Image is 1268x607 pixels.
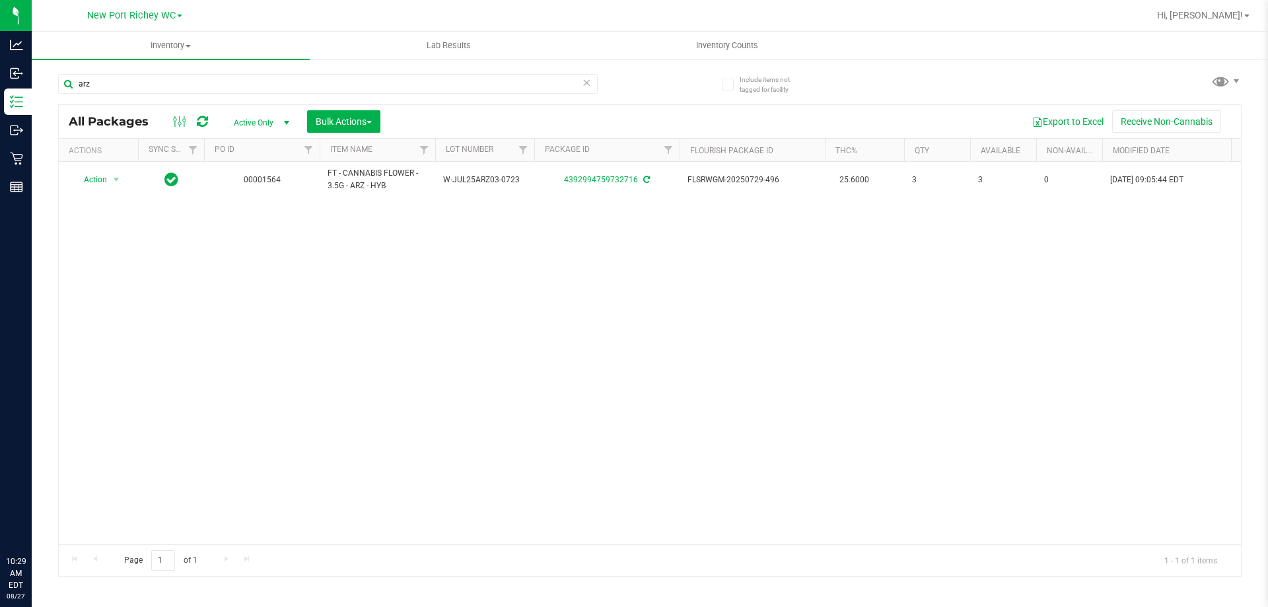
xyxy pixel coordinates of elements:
a: Lot Number [446,145,493,154]
a: Filter [512,139,534,161]
a: 00001564 [244,175,281,184]
a: Package ID [545,145,590,154]
span: Page of 1 [113,550,208,571]
a: Qty [915,146,929,155]
a: THC% [835,146,857,155]
span: Sync from Compliance System [641,175,650,184]
input: Search Package ID, Item Name, SKU, Lot or Part Number... [58,74,598,94]
p: 10:29 AM EDT [6,555,26,591]
span: Include items not tagged for facility [740,75,806,94]
a: Item Name [330,145,372,154]
button: Bulk Actions [307,110,380,133]
span: Inventory Counts [678,40,776,52]
span: select [108,170,125,189]
span: Hi, [PERSON_NAME]! [1157,10,1243,20]
span: [DATE] 09:05:44 EDT [1110,174,1183,186]
a: Filter [658,139,680,161]
input: 1 [151,550,175,571]
inline-svg: Analytics [10,38,23,52]
span: All Packages [69,114,162,129]
span: W-JUL25ARZ03-0723 [443,174,526,186]
span: FT - CANNABIS FLOWER - 3.5G - ARZ - HYB [328,167,427,192]
span: 25.6000 [833,170,876,190]
a: Available [981,146,1020,155]
span: New Port Richey WC [87,10,176,21]
span: Bulk Actions [316,116,372,127]
span: In Sync [164,170,178,189]
a: 4392994759732716 [564,175,638,184]
span: Lab Results [409,40,489,52]
inline-svg: Retail [10,152,23,165]
span: 3 [912,174,962,186]
span: Clear [582,74,591,91]
button: Export to Excel [1024,110,1112,133]
p: 08/27 [6,591,26,601]
inline-svg: Inventory [10,95,23,108]
inline-svg: Outbound [10,124,23,137]
div: Actions [69,146,133,155]
span: 1 - 1 of 1 items [1154,550,1228,570]
a: Filter [298,139,320,161]
a: PO ID [215,145,234,154]
a: Inventory [32,32,310,59]
inline-svg: Reports [10,180,23,194]
a: Inventory Counts [588,32,866,59]
button: Receive Non-Cannabis [1112,110,1221,133]
a: Non-Available [1047,146,1106,155]
span: FLSRWGM-20250729-496 [687,174,817,186]
a: Lab Results [310,32,588,59]
span: 0 [1044,174,1094,186]
span: Inventory [32,40,310,52]
a: Filter [413,139,435,161]
a: Sync Status [149,145,199,154]
a: Modified Date [1113,146,1170,155]
a: Flourish Package ID [690,146,773,155]
span: 3 [978,174,1028,186]
a: Filter [182,139,204,161]
span: Action [72,170,108,189]
iframe: Resource center [13,501,53,541]
inline-svg: Inbound [10,67,23,80]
